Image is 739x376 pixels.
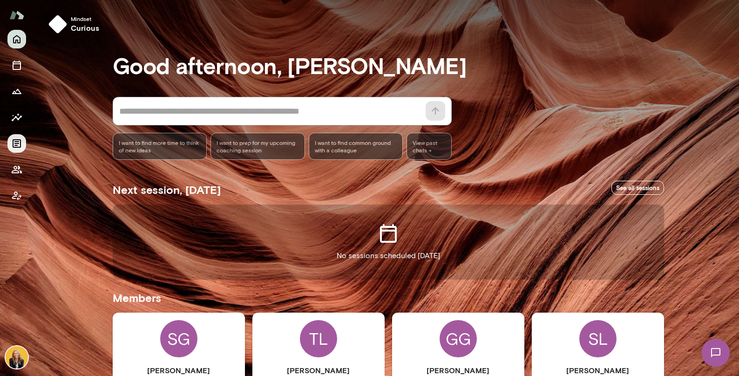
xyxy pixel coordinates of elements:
div: TL [300,320,337,357]
span: I want to find more time to think of new ideas [119,139,201,154]
h6: [PERSON_NAME] [392,365,524,376]
button: Members [7,160,26,179]
button: Insights [7,108,26,127]
a: See all sessions [611,181,664,195]
img: Mento [9,6,24,24]
span: I want to find common ground with a colleague [315,139,397,154]
button: Home [7,30,26,48]
h6: [PERSON_NAME] [532,365,664,376]
span: View past chats -> [407,133,451,160]
h6: [PERSON_NAME] [252,365,385,376]
h6: curious [71,22,99,34]
img: Leah Beltz [6,346,28,369]
button: Sessions [7,56,26,75]
button: Documents [7,134,26,153]
div: SL [579,320,617,357]
h6: [PERSON_NAME] [113,365,245,376]
span: Mindset [71,15,99,22]
button: Growth Plan [7,82,26,101]
div: SG [160,320,197,357]
div: I want to find more time to think of new ideas [113,133,207,160]
h3: Good afternoon, [PERSON_NAME] [113,52,664,78]
button: Client app [7,186,26,205]
div: I want to find common ground with a colleague [309,133,403,160]
p: No sessions scheduled [DATE] [337,250,440,261]
div: GG [440,320,477,357]
button: Mindsetcurious [45,11,107,37]
img: mindset [48,15,67,34]
div: I want to prep for my upcoming coaching session [210,133,305,160]
span: I want to prep for my upcoming coaching session [217,139,299,154]
h5: Next session, [DATE] [113,182,221,197]
h5: Members [113,290,664,305]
